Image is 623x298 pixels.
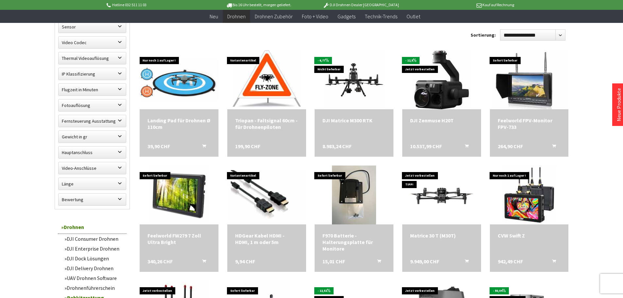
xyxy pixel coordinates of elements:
[412,50,471,109] img: DJI Zenmuse H20T
[235,258,255,265] span: 9,94 CHF
[337,13,355,20] span: Gadgets
[407,13,420,20] span: Outlet
[106,1,208,9] p: Hotline 032 511 11 03
[59,99,126,111] label: Fotoauflösung
[322,117,386,124] a: DJI Matrice M300 RTK 8.983,24 CHF
[325,50,384,109] img: DJI Matrice M300 RTK
[210,13,218,20] span: Neu
[235,232,298,245] a: HDGear Kabel HDMI - HDMI, 1 m oder 5m 9,94 CHF
[147,232,211,245] a: Feelworld FW279 7 Zoll Ultra Bright 340,26 CHF In den Warenkorb
[59,131,126,143] label: Gewicht in gr
[61,234,127,244] a: DJI Consumer Drohnen
[297,10,333,23] a: Foto + Video
[59,147,126,158] label: Hauptanschluss
[360,10,402,23] a: Technik-Trends
[412,1,514,9] p: Kauf auf Rechnung
[502,166,556,224] img: CVW Swift Z
[59,178,126,190] label: Länge
[233,50,301,109] img: Triopan - Faltsignal 60cm - für Drohnenpiloten
[61,283,127,293] a: Drohnenführerschein
[59,37,126,48] label: Video Codec
[498,143,523,149] span: 264,90 CHF
[147,258,173,265] span: 340,26 CHF
[369,258,385,267] button: In den Warenkorb
[544,143,560,151] button: In den Warenkorb
[498,117,561,130] div: Feelworld FPV-Monitor FPV-733
[410,143,442,149] span: 10.537,99 CHF
[365,13,397,20] span: Technik-Trends
[59,84,126,96] label: Flugzeit in Minuten
[402,10,425,23] a: Outlet
[223,10,250,23] a: Drohnen
[147,143,170,149] span: 39,90 CHF
[194,258,210,267] button: In den Warenkorb
[498,232,561,239] a: CVW Swift Z 942,49 CHF In den Warenkorb
[61,244,127,254] a: DJI Enterprise Drohnen
[322,232,386,252] a: F970 Batterie - Halterungsplatte für Monitore 15,01 CHF In den Warenkorb
[59,162,126,174] label: Video-Anschlüsse
[457,258,473,267] button: In den Warenkorb
[235,117,298,130] div: Triopan - Faltsignal 60cm - für Drohnenpiloten
[140,59,218,100] img: Landing Pad für Drohnen Ø 110cm
[147,117,211,130] a: Landing Pad für Drohnen Ø 110cm 39,90 CHF In den Warenkorb
[59,52,126,64] label: Thermal Videoauflösung
[58,220,127,234] a: Drohnen
[235,143,260,149] span: 199,90 CHF
[498,232,561,239] div: CVW Swift Z
[471,30,496,40] label: Sortierung:
[410,232,473,239] div: Matrice 30 T (M30T)
[544,258,560,267] button: In den Warenkorb
[59,194,126,205] label: Bewertung
[410,232,473,239] a: Matrice 30 T (M30T) 9.949,00 CHF In den Warenkorb
[402,173,481,217] img: Matrice 30 T (M30T)
[310,1,412,9] p: DJI Drohnen Dealer [GEOGRAPHIC_DATA]
[322,232,386,252] div: F970 Batterie - Halterungsplatte für Monitore
[227,13,246,20] span: Drohnen
[205,10,223,23] a: Neu
[59,115,126,127] label: Fernsteuerung Ausstattung
[410,117,473,124] a: DJI Zenmuse H20T 10.537,99 CHF In den Warenkorb
[498,258,523,265] span: 942,49 CHF
[615,88,622,121] a: Neue Produkte
[498,117,561,130] a: Feelworld FPV-Monitor FPV-733 264,90 CHF In den Warenkorb
[149,166,208,224] img: Feelworld FW279 7 Zoll Ultra Bright
[302,13,328,20] span: Foto + Video
[208,1,310,9] p: Bis 16 Uhr bestellt, morgen geliefert.
[227,170,306,220] img: HDGear Kabel HDMI - HDMI, 1 m oder 5m
[493,50,566,109] img: Feelworld FPV-Monitor FPV-733
[61,273,127,283] a: UAV Drohnen Software
[333,10,360,23] a: Gadgets
[255,13,293,20] span: Drohnen Zubehör
[322,143,352,149] span: 8.983,24 CHF
[457,143,473,151] button: In den Warenkorb
[61,254,127,263] a: DJI Dock Lösungen
[250,10,297,23] a: Drohnen Zubehör
[194,143,210,151] button: In den Warenkorb
[322,117,386,124] div: DJI Matrice M300 RTK
[147,232,211,245] div: Feelworld FW279 7 Zoll Ultra Bright
[235,232,298,245] div: HDGear Kabel HDMI - HDMI, 1 m oder 5m
[322,258,345,265] span: 15,01 CHF
[61,263,127,273] a: DJI Delivery Drohnen
[235,117,298,130] a: Triopan - Faltsignal 60cm - für Drohnenpiloten 199,90 CHF
[147,117,211,130] div: Landing Pad für Drohnen Ø 110cm
[332,166,376,224] img: F970 Batterie - Halterungsplatte für Monitore
[59,68,126,80] label: IP Klassifizierung
[410,117,473,124] div: DJI Zenmuse H20T
[410,258,439,265] span: 9.949,00 CHF
[59,21,126,33] label: Sensor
